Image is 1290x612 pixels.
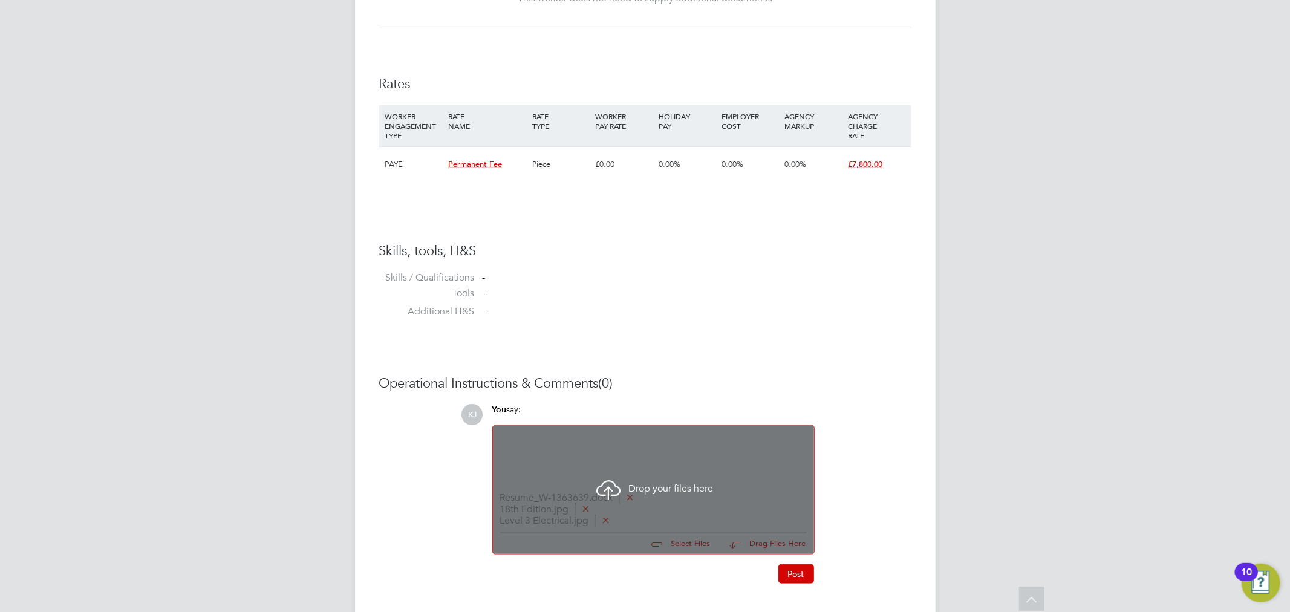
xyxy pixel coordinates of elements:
[1242,564,1280,602] button: Open Resource Center, 10 new notifications
[484,288,487,300] span: -
[529,105,592,137] div: RATE TYPE
[500,492,807,504] li: Resume_W-1363639.docx
[778,564,814,584] button: Post
[379,76,911,93] h3: Rates
[462,404,483,425] span: KJ
[379,287,475,300] label: Tools
[379,272,475,284] label: Skills / Qualifications
[500,515,807,527] li: Level 3 Electrical.jpg
[379,243,911,260] h3: Skills, tools, H&S
[599,375,613,391] span: (0)
[382,105,445,146] div: WORKER ENGAGEMENT TYPE
[492,404,815,425] div: say:
[382,147,445,182] div: PAYE
[379,305,475,318] label: Additional H&S
[592,105,655,137] div: WORKER PAY RATE
[718,105,781,137] div: EMPLOYER COST
[1241,572,1252,588] div: 10
[484,306,487,318] span: -
[720,532,807,557] button: Drag Files Here
[782,105,845,137] div: AGENCY MARKUP
[529,147,592,182] div: Piece
[785,159,807,169] span: 0.00%
[722,159,743,169] span: 0.00%
[483,272,911,284] div: -
[845,105,908,146] div: AGENCY CHARGE RATE
[592,147,655,182] div: £0.00
[500,504,807,515] li: 18th Edition.jpg
[492,405,507,415] span: You
[445,105,529,137] div: RATE NAME
[448,159,502,169] span: Permanent Fee
[659,159,680,169] span: 0.00%
[848,159,882,169] span: £7,800.00
[379,375,911,392] h3: Operational Instructions & Comments
[656,105,718,137] div: HOLIDAY PAY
